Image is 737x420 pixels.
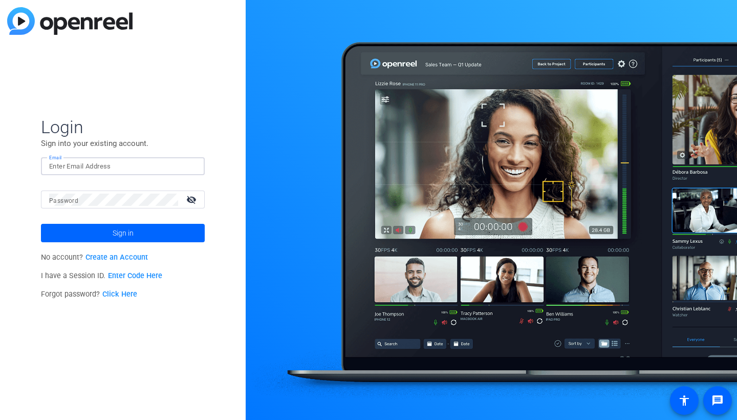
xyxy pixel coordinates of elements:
span: No account? [41,253,148,262]
img: blue-gradient.svg [7,7,133,35]
button: Sign in [41,224,205,242]
p: Sign into your existing account. [41,138,205,149]
input: Enter Email Address [49,160,197,173]
span: Sign in [113,220,134,246]
span: Login [41,116,205,138]
mat-icon: accessibility [678,394,690,407]
mat-icon: visibility_off [180,192,205,207]
a: Create an Account [85,253,148,262]
mat-label: Email [49,155,62,160]
span: Forgot password? [41,290,137,299]
mat-icon: message [711,394,724,407]
a: Click Here [102,290,137,299]
a: Enter Code Here [108,271,162,280]
mat-label: Password [49,197,78,204]
span: I have a Session ID. [41,271,162,280]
